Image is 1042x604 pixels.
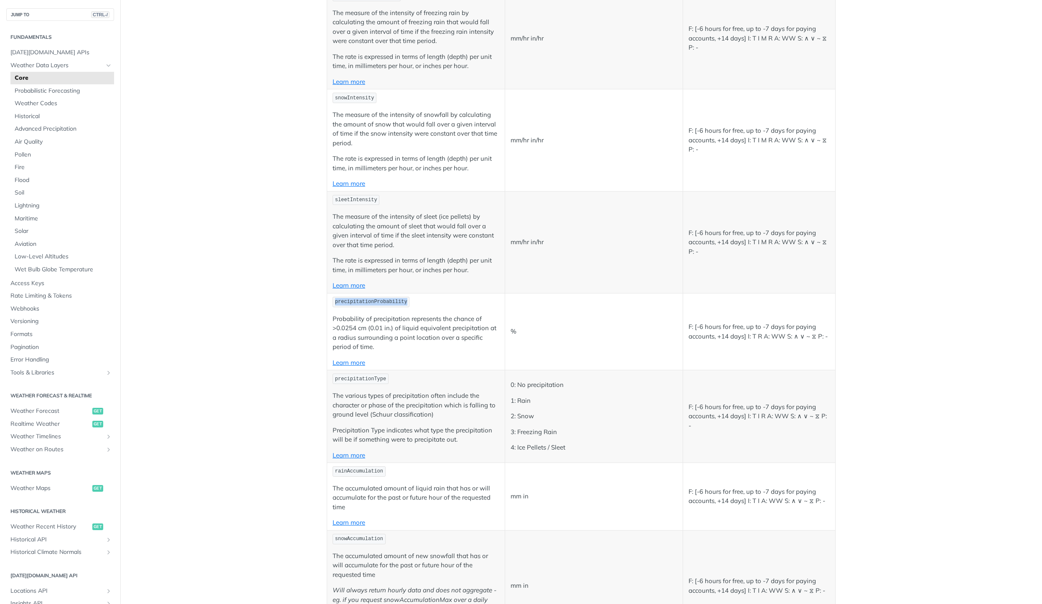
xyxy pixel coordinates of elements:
p: The measure of the intensity of snowfall by calculating the amount of snow that would fall over a... [333,110,499,148]
a: Weather Recent Historyget [6,521,114,533]
span: Core [15,74,112,82]
p: The accumulated amount of new snowfall that has or will accumulate for the past or future hour of... [333,551,499,580]
p: 4: Ice Pellets / Sleet [511,443,677,452]
p: F: [-6 hours for free, up to -7 days for paying accounts, +14 days] I: T I A: WW S: ∧ ∨ ~ ⧖ P: - [689,487,830,506]
a: Wet Bulb Globe Temperature [10,263,114,276]
button: Show subpages for Historical API [105,536,112,543]
a: Historical [10,110,114,123]
span: Tools & Libraries [10,369,103,377]
a: Rate Limiting & Tokens [6,290,114,302]
span: Advanced Precipitation [15,125,112,133]
h2: Weather Maps [6,469,114,477]
a: Core [10,72,114,84]
button: Show subpages for Locations API [105,588,112,594]
p: F: [-6 hours for free, up to -7 days for paying accounts, +14 days] I: T I M R A: WW S: ∧ ∨ ~ ⧖ P: - [689,228,830,257]
p: The rate is expressed in terms of length (depth) per unit time, in millimeters per hour, or inche... [333,52,499,71]
a: Flood [10,174,114,187]
a: Locations APIShow subpages for Locations API [6,585,114,597]
a: Solar [10,225,114,238]
span: Pagination [10,343,112,351]
h2: Fundamentals [6,33,114,41]
p: The measure of the intensity of freezing rain by calculating the amount of freezing rain that wou... [333,8,499,46]
span: precipitationProbability [335,299,407,305]
a: Advanced Precipitation [10,123,114,135]
a: Maritime [10,212,114,225]
p: mm in [511,492,677,501]
p: The rate is expressed in terms of length (depth) per unit time, in millimeters per hour, or inche... [333,154,499,173]
span: Soil [15,189,112,197]
span: Weather on Routes [10,445,103,454]
a: Tools & LibrariesShow subpages for Tools & Libraries [6,366,114,379]
p: Precipitation Type indicates what type the precipitation will be if something were to precipitate... [333,426,499,445]
span: Versioning [10,317,112,326]
a: Historical APIShow subpages for Historical API [6,533,114,546]
button: Show subpages for Weather on Routes [105,446,112,453]
span: precipitationType [335,376,386,382]
a: Access Keys [6,277,114,290]
span: snowIntensity [335,95,374,101]
span: get [92,408,103,414]
span: get [92,485,103,492]
p: % [511,327,677,336]
span: rainAccumulation [335,468,383,474]
p: The measure of the intensity of sleet (ice pellets) by calculating the amount of sleet that would... [333,212,499,250]
a: Weather Codes [10,97,114,110]
a: Error Handling [6,354,114,366]
p: Probability of precipitation represents the chance of >0.0254 cm (0.01 in.) of liquid equivalent ... [333,314,499,352]
span: Lightning [15,202,112,210]
button: Show subpages for Weather Timelines [105,433,112,440]
span: get [92,421,103,427]
span: Weather Forecast [10,407,90,415]
a: [DATE][DOMAIN_NAME] APIs [6,46,114,59]
p: The various types of precipitation often include the character or phase of the precipitation whic... [333,391,499,420]
p: mm/hr in/hr [511,34,677,43]
span: Webhooks [10,305,112,313]
span: Weather Timelines [10,432,103,441]
span: Locations API [10,587,103,595]
a: Lightning [10,200,114,212]
span: Historical Climate Normals [10,548,103,556]
a: Versioning [6,315,114,328]
a: Soil [10,187,114,199]
span: Aviation [15,240,112,248]
p: 0: No precipitation [511,380,677,390]
span: sleetIntensity [335,197,377,203]
button: Show subpages for Historical Climate Normals [105,549,112,556]
a: Weather Data LayersHide subpages for Weather Data Layers [6,59,114,72]
button: JUMP TOCTRL-/ [6,8,114,21]
span: Weather Codes [15,99,112,108]
p: F: [-6 hours for free, up to -7 days for paying accounts, +14 days] I: T R A: WW S: ∧ ∨ ~ ⧖ P: - [689,322,830,341]
a: Learn more [333,359,365,366]
span: Error Handling [10,356,112,364]
a: Probabilistic Forecasting [10,85,114,97]
span: Weather Recent History [10,523,90,531]
a: Pollen [10,149,114,161]
a: Weather Mapsget [6,482,114,495]
span: Solar [15,227,112,235]
a: Aviation [10,238,114,250]
a: Weather on RoutesShow subpages for Weather on Routes [6,443,114,456]
span: Access Keys [10,279,112,288]
span: CTRL-/ [91,11,109,18]
p: F: [-6 hours for free, up to -7 days for paying accounts, +14 days] I: T I R A: WW S: ∧ ∨ ~ ⧖ P: - [689,402,830,431]
h2: Historical Weather [6,508,114,515]
p: mm/hr in/hr [511,238,677,247]
span: Maritime [15,215,112,223]
span: Historical [15,112,112,121]
a: Learn more [333,518,365,526]
p: The rate is expressed in terms of length (depth) per unit time, in millimeters per hour, or inche... [333,256,499,275]
h2: Weather Forecast & realtime [6,392,114,399]
span: snowAccumulation [335,536,383,542]
span: Rate Limiting & Tokens [10,292,112,300]
a: Weather Forecastget [6,405,114,417]
span: Flood [15,176,112,184]
p: The accumulated amount of liquid rain that has or will accumulate for the past or future hour of ... [333,484,499,512]
span: get [92,523,103,530]
a: Learn more [333,78,365,86]
a: Historical Climate NormalsShow subpages for Historical Climate Normals [6,546,114,559]
span: Probabilistic Forecasting [15,87,112,95]
button: Hide subpages for Weather Data Layers [105,62,112,69]
p: F: [-6 hours for free, up to -7 days for paying accounts, +14 days] I: T I A: WW S: ∧ ∨ ~ ⧖ P: - [689,576,830,595]
p: mm/hr in/hr [511,136,677,145]
span: Weather Data Layers [10,61,103,70]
